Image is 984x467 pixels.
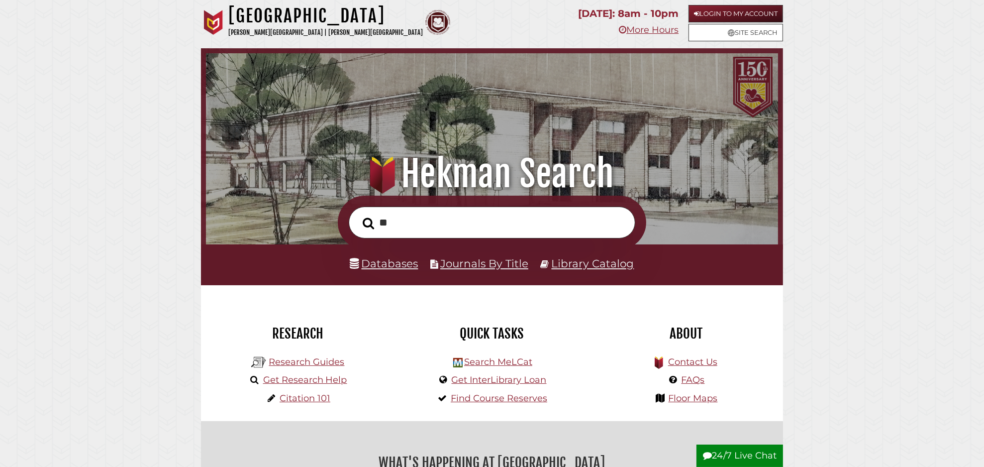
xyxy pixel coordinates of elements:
p: [PERSON_NAME][GEOGRAPHIC_DATA] | [PERSON_NAME][GEOGRAPHIC_DATA] [228,27,423,38]
h2: About [596,325,776,342]
img: Calvin Theological Seminary [425,10,450,35]
a: Get InterLibrary Loan [452,374,547,385]
a: Floor Maps [669,393,718,404]
button: Search [358,215,379,233]
a: FAQs [682,374,705,385]
img: Calvin University [201,10,226,35]
h1: [GEOGRAPHIC_DATA] [228,5,423,27]
i: Search [363,217,374,230]
a: Research Guides [269,356,344,367]
a: Site Search [689,24,783,41]
a: Search MeLCat [464,356,532,367]
a: Journals By Title [440,257,528,270]
h1: Hekman Search [221,152,764,196]
h2: Research [208,325,388,342]
a: Citation 101 [280,393,330,404]
img: Hekman Library Logo [453,358,463,367]
a: Library Catalog [552,257,634,270]
a: More Hours [619,24,679,35]
a: Find Course Reserves [451,393,547,404]
img: Hekman Library Logo [251,355,266,370]
a: Login to My Account [689,5,783,22]
a: Databases [350,257,418,270]
a: Contact Us [668,356,717,367]
a: Get Research Help [263,374,347,385]
h2: Quick Tasks [402,325,582,342]
p: [DATE]: 8am - 10pm [578,5,679,22]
